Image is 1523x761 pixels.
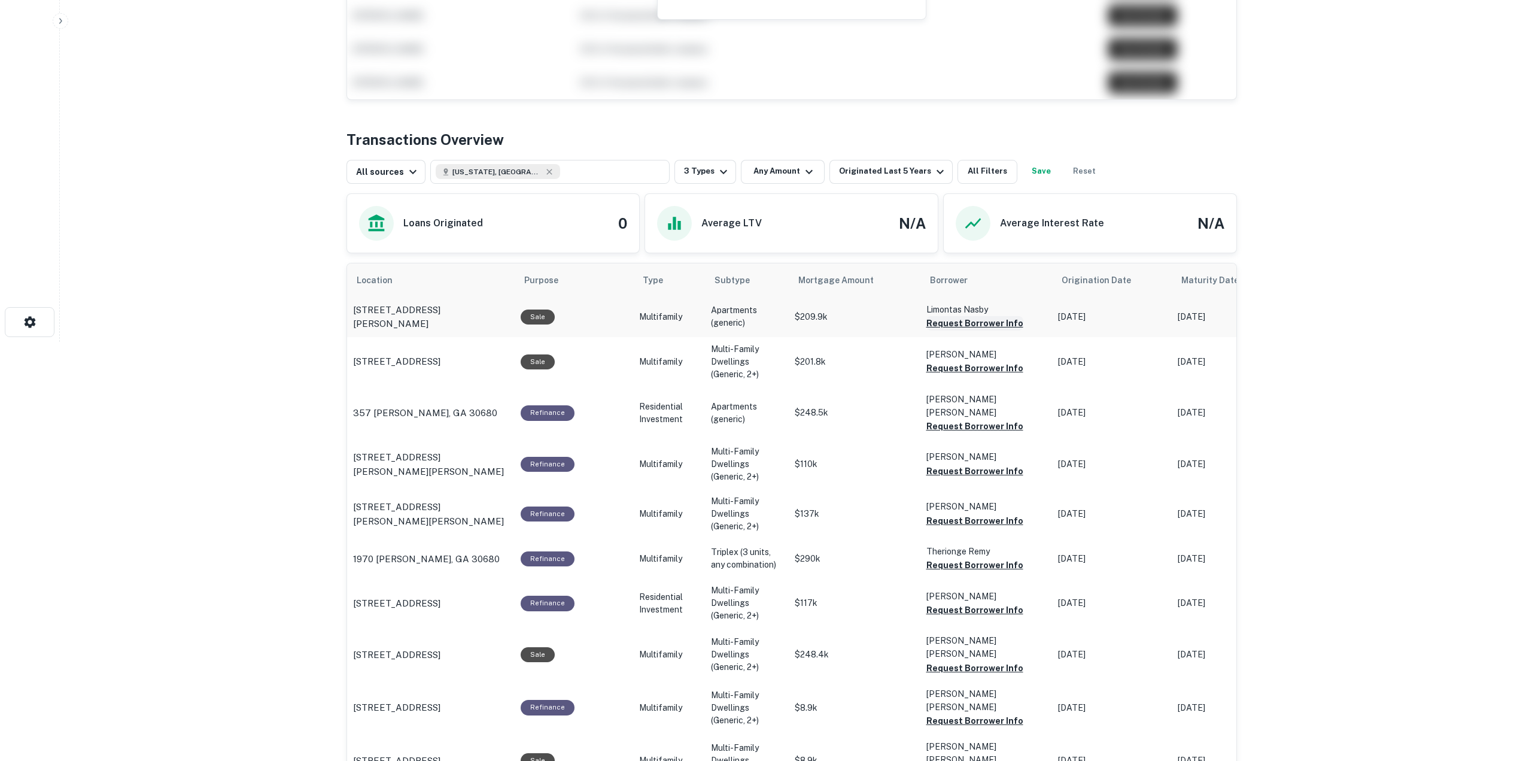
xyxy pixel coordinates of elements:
[1178,407,1285,419] p: [DATE]
[926,603,1023,617] button: Request Borrower Info
[353,648,440,662] p: [STREET_ADDRESS]
[1197,213,1224,234] h4: N/A
[795,648,914,661] p: $248.4k
[795,597,914,610] p: $117k
[1000,216,1104,231] h6: Average Interest Rate
[353,354,440,369] p: [STREET_ADDRESS]
[926,634,1046,660] p: [PERSON_NAME] [PERSON_NAME]
[711,584,783,622] p: Multi-Family Dwellings (Generic, 2+)
[639,356,699,368] p: Multifamily
[357,273,408,287] span: Location
[711,445,783,483] p: Multi-Family Dwellings (Generic, 2+)
[1058,311,1166,323] p: [DATE]
[926,500,1046,513] p: [PERSON_NAME]
[711,495,783,533] p: Multi-Family Dwellings (Generic, 2+)
[643,273,663,287] span: Type
[926,514,1023,528] button: Request Borrower Info
[789,263,920,297] th: Mortgage Amount
[926,714,1023,728] button: Request Borrower Info
[353,701,509,715] a: [STREET_ADDRESS]
[356,165,420,179] div: All sources
[639,553,699,565] p: Multifamily
[353,406,497,420] p: 357 [PERSON_NAME], GA 30680
[795,356,914,368] p: $201.8k
[1052,263,1172,297] th: Origination Date
[930,273,968,287] span: Borrower
[795,702,914,714] p: $8.9k
[521,551,574,566] div: This loan purpose was for refinancing
[639,458,699,471] p: Multifamily
[1058,648,1166,661] p: [DATE]
[346,129,504,150] h4: Transactions Overview
[1178,458,1285,471] p: [DATE]
[839,165,947,179] div: Originated Last 5 Years
[1062,273,1147,287] span: Origination Date
[795,508,914,520] p: $137k
[1178,597,1285,610] p: [DATE]
[926,661,1023,675] button: Request Borrower Info
[1058,356,1166,368] p: [DATE]
[1178,508,1285,520] p: [DATE]
[403,216,483,231] h6: Loans Originated
[1181,274,1239,287] h6: Maturity Date
[353,500,509,528] a: [STREET_ADDRESS][PERSON_NAME][PERSON_NAME]
[926,687,1046,714] p: [PERSON_NAME] [PERSON_NAME]
[1065,160,1104,184] button: Reset
[1058,508,1166,520] p: [DATE]
[515,263,633,297] th: Purpose
[639,648,699,661] p: Multifamily
[353,596,509,611] a: [STREET_ADDRESS]
[430,160,670,184] button: [US_STATE], [GEOGRAPHIC_DATA]
[705,263,789,297] th: Subtype
[711,401,783,426] p: Apartments (generic)
[926,590,1046,603] p: [PERSON_NAME]
[674,160,736,184] button: 3 Types
[521,354,555,369] div: Sale
[920,263,1052,297] th: Borrower
[353,596,440,611] p: [STREET_ADDRESS]
[353,552,500,566] p: 1970 [PERSON_NAME], GA 30680
[521,405,574,420] div: This loan purpose was for refinancing
[353,450,509,478] a: [STREET_ADDRESS][PERSON_NAME][PERSON_NAME]
[1463,665,1523,723] iframe: Chat Widget
[926,361,1023,375] button: Request Borrower Info
[1058,458,1166,471] p: [DATE]
[639,702,699,714] p: Multifamily
[701,216,762,231] h6: Average LTV
[639,508,699,520] p: Multifamily
[353,406,509,420] a: 357 [PERSON_NAME], GA 30680
[1058,597,1166,610] p: [DATE]
[633,263,705,297] th: Type
[1058,407,1166,419] p: [DATE]
[353,303,509,331] a: [STREET_ADDRESS][PERSON_NAME]
[452,166,542,177] span: [US_STATE], [GEOGRAPHIC_DATA]
[1178,648,1285,661] p: [DATE]
[926,419,1023,433] button: Request Borrower Info
[795,458,914,471] p: $110k
[926,316,1023,331] button: Request Borrower Info
[521,647,555,662] div: Sale
[926,393,1046,419] p: [PERSON_NAME] [PERSON_NAME]
[926,348,1046,361] p: [PERSON_NAME]
[926,545,1046,558] p: Therionge Remy
[1178,356,1285,368] p: [DATE]
[353,701,440,715] p: [STREET_ADDRESS]
[926,558,1023,572] button: Request Borrower Info
[741,160,825,184] button: Any Amount
[521,457,574,472] div: This loan purpose was for refinancing
[711,689,783,727] p: Multi-Family Dwellings (Generic, 2+)
[957,160,1017,184] button: All Filters
[1172,263,1291,297] th: Maturity dates displayed may be estimated. Please contact the lender for the most accurate maturi...
[1181,274,1251,287] div: Maturity dates displayed may be estimated. Please contact the lender for the most accurate maturi...
[1058,553,1166,565] p: [DATE]
[715,273,750,287] span: Subtype
[521,310,555,325] div: Sale
[1181,274,1266,287] span: Maturity dates displayed may be estimated. Please contact the lender for the most accurate maturi...
[346,160,425,184] button: All sources
[711,546,783,571] p: Triplex (3 units, any combination)
[521,700,574,715] div: This loan purpose was for refinancing
[795,311,914,323] p: $209.9k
